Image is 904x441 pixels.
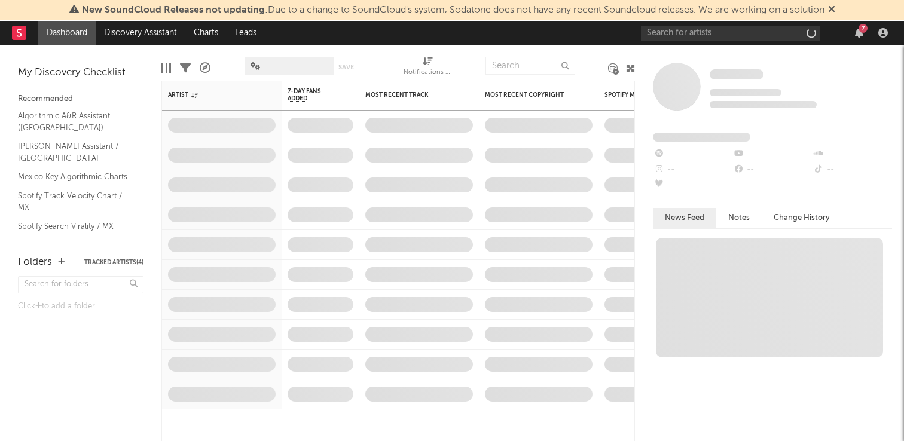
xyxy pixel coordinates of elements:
span: : Due to a change to SoundCloud's system, Sodatone does not have any recent Soundcloud releases. ... [82,5,824,15]
a: Some Artist [710,69,763,81]
a: Charts [185,21,227,45]
div: Notifications (Artist) [404,66,451,80]
div: Notifications (Artist) [404,51,451,85]
button: 7 [855,28,863,38]
div: A&R Pipeline [200,51,210,85]
div: -- [732,146,812,162]
div: -- [653,162,732,177]
span: 0 fans last week [710,101,817,108]
span: Tracking Since: [DATE] [710,89,781,96]
span: Fans Added by Platform [653,133,750,142]
div: Folders [18,255,52,269]
span: Dismiss [828,5,835,15]
button: Save [338,64,354,71]
a: Spotify Search Virality / MX [18,220,132,233]
div: -- [813,162,892,177]
div: Spotify Monthly Listeners [604,91,694,99]
button: Tracked Artists(4) [84,259,143,265]
div: -- [813,146,892,162]
a: Spotify Track Velocity Chart / MX [18,189,132,214]
div: Filters [180,51,191,85]
button: Notes [716,208,762,228]
button: Change History [762,208,842,228]
div: Most Recent Track [365,91,455,99]
a: Mexico Key Algorithmic Charts [18,170,132,183]
div: Most Recent Copyright [485,91,575,99]
div: 7 [859,24,868,33]
button: News Feed [653,208,716,228]
div: Edit Columns [161,51,171,85]
div: Recommended [18,92,143,106]
a: Algorithmic A&R Assistant ([GEOGRAPHIC_DATA]) [18,109,132,134]
div: Click to add a folder. [18,299,143,314]
a: [PERSON_NAME] Assistant / [GEOGRAPHIC_DATA] [18,140,132,164]
div: My Discovery Checklist [18,66,143,80]
a: Discovery Assistant [96,21,185,45]
div: -- [653,146,732,162]
a: Leads [227,21,265,45]
input: Search for folders... [18,276,143,293]
span: New SoundCloud Releases not updating [82,5,265,15]
div: Artist [168,91,258,99]
span: Some Artist [710,69,763,79]
div: -- [653,177,732,193]
span: 7-Day Fans Added [288,88,335,102]
input: Search for artists [641,26,820,41]
div: -- [732,162,812,177]
a: Dashboard [38,21,96,45]
input: Search... [485,57,575,75]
